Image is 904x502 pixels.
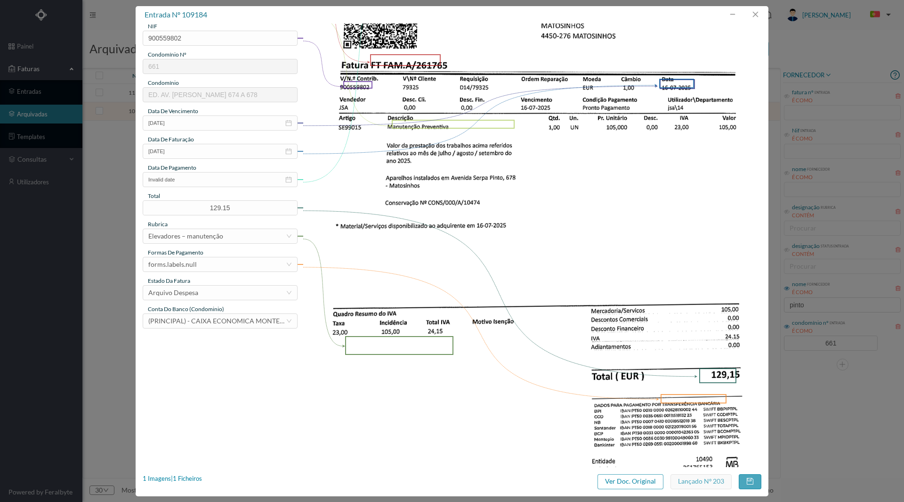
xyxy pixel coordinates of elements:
span: data de vencimento [148,107,198,115]
div: 1 Imagens | 1 Ficheiros [143,474,202,484]
span: condomínio [148,79,179,86]
span: data de faturação [148,136,194,143]
button: Ver Doc. Original [597,474,663,489]
i: icon: down [286,318,292,324]
span: Formas de Pagamento [148,249,203,256]
div: Elevadores – manutenção [148,229,223,243]
span: conta do banco (condominio) [148,305,224,313]
div: Arquivo Despesa [148,286,198,300]
span: data de pagamento [148,164,196,171]
i: icon: down [286,233,292,239]
span: entrada nº 109184 [145,10,207,19]
i: icon: calendar [285,148,292,155]
i: icon: calendar [285,176,292,183]
i: icon: down [286,262,292,267]
span: condomínio nº [148,51,186,58]
span: (PRINCIPAL) - CAIXA ECONOMICA MONTEPIO GERAL ([FINANCIAL_ID]) [148,317,367,325]
span: estado da fatura [148,277,190,284]
div: forms.labels.null [148,257,197,272]
span: NIF [148,23,157,30]
i: icon: calendar [285,120,292,126]
button: Lançado nº 203 [670,474,732,489]
i: icon: down [286,290,292,296]
span: total [148,192,160,199]
button: PT [863,8,895,23]
span: rubrica [148,221,168,228]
